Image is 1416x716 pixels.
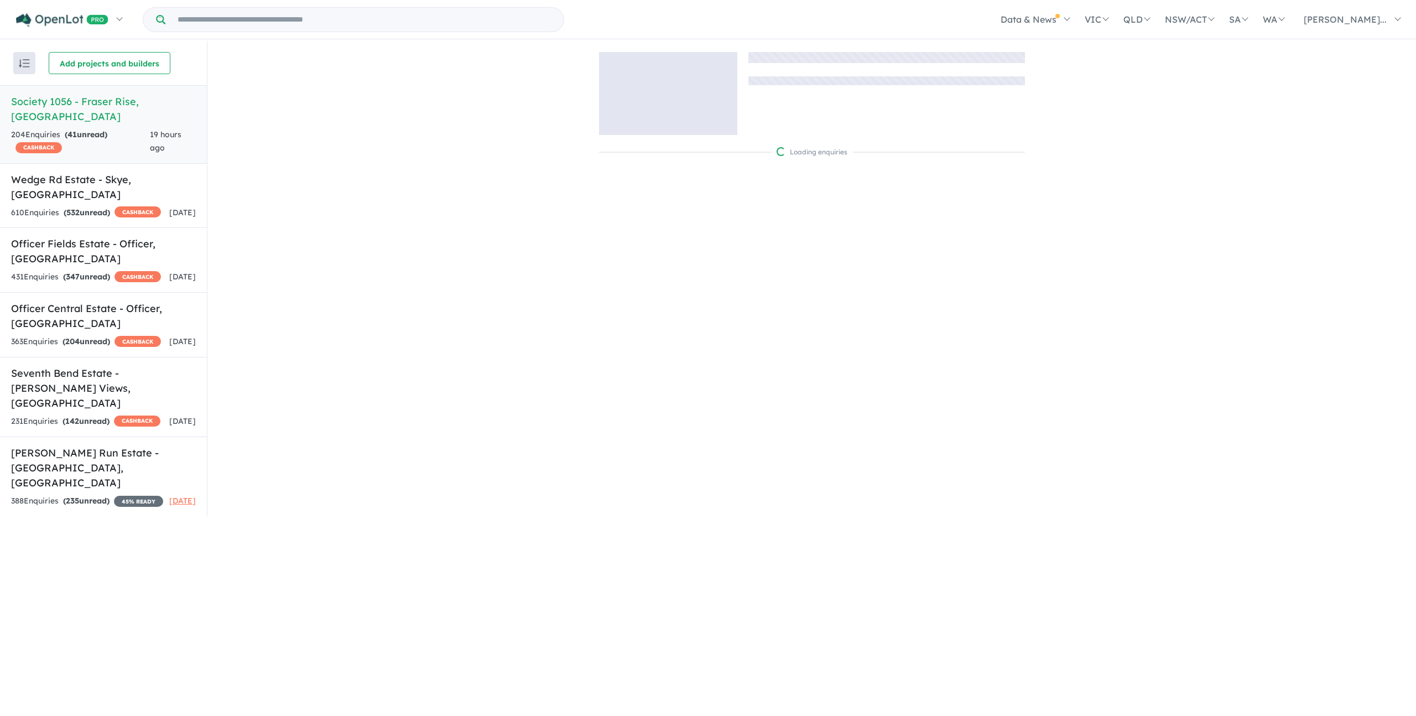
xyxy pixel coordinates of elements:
[65,129,107,139] strong: ( unread)
[65,336,80,346] span: 204
[11,495,163,508] div: 388 Enquir ies
[19,59,30,68] img: sort.svg
[11,128,150,155] div: 204 Enquir ies
[11,271,161,284] div: 431 Enquir ies
[169,336,196,346] span: [DATE]
[65,416,79,426] span: 142
[63,336,110,346] strong: ( unread)
[114,416,160,427] span: CASHBACK
[66,207,80,217] span: 532
[168,8,561,32] input: Try estate name, suburb, builder or developer
[64,207,110,217] strong: ( unread)
[150,129,181,153] span: 19 hours ago
[169,207,196,217] span: [DATE]
[16,13,108,27] img: Openlot PRO Logo White
[114,206,161,217] span: CASHBACK
[11,301,196,331] h5: Officer Central Estate - Officer , [GEOGRAPHIC_DATA]
[63,416,110,426] strong: ( unread)
[49,52,170,74] button: Add projects and builders
[11,366,196,411] h5: Seventh Bend Estate - [PERSON_NAME] Views , [GEOGRAPHIC_DATA]
[11,94,196,124] h5: Society 1056 - Fraser Rise , [GEOGRAPHIC_DATA]
[66,272,80,282] span: 347
[11,236,196,266] h5: Officer Fields Estate - Officer , [GEOGRAPHIC_DATA]
[1304,14,1387,25] span: [PERSON_NAME]...
[63,272,110,282] strong: ( unread)
[15,142,62,153] span: CASHBACK
[67,129,77,139] span: 41
[11,415,160,428] div: 231 Enquir ies
[169,496,196,506] span: [DATE]
[169,272,196,282] span: [DATE]
[777,147,847,158] div: Loading enquiries
[11,206,161,220] div: 610 Enquir ies
[114,271,161,282] span: CASHBACK
[169,416,196,426] span: [DATE]
[66,496,79,506] span: 235
[114,336,161,347] span: CASHBACK
[63,496,110,506] strong: ( unread)
[11,335,161,349] div: 363 Enquir ies
[11,172,196,202] h5: Wedge Rd Estate - Skye , [GEOGRAPHIC_DATA]
[114,496,163,507] span: 45 % READY
[11,445,196,490] h5: [PERSON_NAME] Run Estate - [GEOGRAPHIC_DATA] , [GEOGRAPHIC_DATA]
